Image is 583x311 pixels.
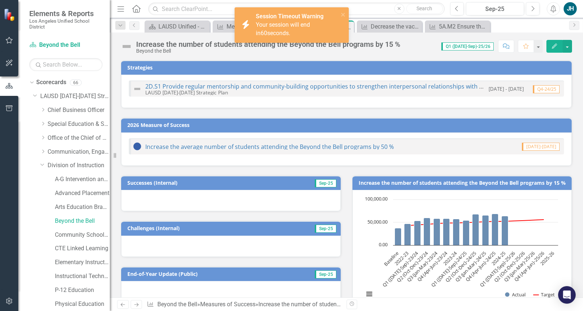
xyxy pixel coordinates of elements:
[492,250,526,284] text: Q2 (Oct-Dec)-25/26
[70,79,82,86] div: 66
[468,5,522,14] div: Sep-25
[539,250,555,266] text: 2025-26
[360,196,564,306] div: Chart. Highcharts interactive chart.
[482,216,489,246] path: Q3 (Jan-Mar)-24/25, 65,563. Actual.
[406,4,443,14] button: Search
[405,250,439,284] text: Q3 (Jan-Mar)-23/24
[492,214,498,246] path: Q4 (Apr-Jun)-24/25, 68,080. Actual.
[48,134,110,142] a: Office of the Chief of Staff
[454,250,487,283] text: Q3 (Jan-Mar)-24/25
[133,142,142,151] img: At or Above Plan
[29,41,102,49] a: Beyond the Bell
[256,21,310,37] span: Your session will end in seconds.
[136,40,400,48] div: Increase the number of students attending the Beyond the Bell programs by 15 %
[395,199,553,246] g: Actual, series 1 of 2. Bar series with 17 bars.
[133,85,142,93] img: Not Defined
[534,291,555,297] button: Show Target
[121,41,132,52] img: Not Defined
[489,85,524,92] small: [DATE] - [DATE]
[429,250,468,288] text: Q1 ([DATE]-Sep)-24/25
[395,250,429,284] text: Q2 (Oct-Dec)-23/24
[441,42,494,50] span: Q1 ([DATE]-Sep)-25/26
[55,286,110,295] a: P-12 Education
[29,9,102,18] span: Elements & Reports
[55,272,110,281] a: Instructional Technology Initiative
[404,224,411,246] path: 2022-23, 46,963. Actual.
[200,301,255,308] a: Measures of Success
[393,250,410,266] text: 2022-23
[359,22,420,31] a: Decrease the vacancy rate at SENI highest/highest-needs schools to 12.5% or less
[48,120,110,128] a: Special Education & Specialized Programs
[256,13,324,20] strong: Session Timeout Warning
[214,22,276,31] a: Measure of Success - Scorecard Report
[55,203,110,211] a: Arts Education Branch
[127,225,274,231] h3: Challenges (Internal)
[522,143,560,151] span: [DATE]-[DATE]
[136,48,400,54] div: Beyond the Bell
[464,250,497,283] text: Q4 (Apr-Jun)-24/25
[55,231,110,239] a: Community Schools Initiative
[127,180,272,186] h3: Successes (Internal)
[55,258,110,267] a: Elementary Instruction
[444,250,478,284] text: Q2 (Oct-Dec)-24/25
[127,271,286,277] h3: End-of-Year Update (Public)
[564,2,577,15] button: JH
[145,89,228,96] small: LAUSD [DATE]-[DATE] Strategic Plan
[441,250,458,267] text: 2023-24
[443,219,449,246] path: Q4 (Apr-Jun)-23/24, 58,349. Actual.
[55,189,110,198] a: Advanced Placement
[36,78,66,87] a: Scorecards
[148,3,445,15] input: Search ClearPoint...
[415,250,449,283] text: Q4 (Apr-Jun)-23/24
[472,214,479,246] path: Q2 (Oct-Dec)-24/25, 67,927. Actual.
[315,225,336,233] span: Sep-25
[127,65,568,70] h3: Strategies
[505,291,526,297] button: Show Actual
[261,30,267,37] span: 60
[382,250,400,267] text: Baseline
[157,301,197,308] a: Beyond the Bell
[146,22,208,31] a: LAUSD Unified - Ready for the World
[414,221,421,246] path: Q1 (Jul-Sep)-23/24, 53,346. Actual.
[381,250,419,288] text: Q1 ([DATE]-Sep)-23/24
[145,82,504,90] a: 2D.S1 Provide regular mentorship and community-building opportunities to strengthen interpersonal...
[40,92,110,101] a: LAUSD [DATE]-[DATE] Strategic Plan
[48,148,110,156] a: Communication, Engagement & Collaboration
[533,85,560,93] span: Q4-24/25
[364,289,374,299] button: View chart menu, Chart
[453,219,459,246] path: 2023-24, 57,317. Actual.
[359,180,568,186] h3: Increase the number of students attending the Beyond the Bell programs by 15 %
[490,250,507,266] text: 2024-25
[463,221,469,246] path: Q1 (Jul-Sep)-24/25, 54,393. Actual.
[360,196,562,306] svg: Interactive chart
[315,179,336,187] span: Sep-25
[427,22,488,31] a: 5A.M2 Ensure the vacancy rate at SENI high/highest-needs schools will not exceed 6%
[439,22,488,31] div: 5A.M2 Ensure the vacancy rate at SENI high/highest-needs schools will not exceed 6%
[478,250,516,288] text: Q1 ([DATE]-Sep)-25/26
[55,175,110,184] a: A-G Intervention and Support
[29,58,102,71] input: Search Below...
[513,250,546,283] text: Q4 (Apr-Jun)-25/26
[127,122,568,128] h3: 2026 Measure of Success
[341,10,346,19] button: close
[379,241,388,248] text: 0.00
[466,2,524,15] button: Sep-25
[48,106,110,115] a: Chief Business Officer
[365,195,388,202] text: 100,000.00
[433,219,440,246] path: Q3 (Jan-Mar)-23/24, 57,764. Actual.
[367,218,388,225] text: 50,000.00
[55,217,110,225] a: Beyond the Bell
[48,161,110,170] a: Division of Instruction
[423,218,430,246] path: Q2 (Oct-Dec)-23/24, 59,808. Actual.
[55,244,110,253] a: CTE Linked Learning
[55,300,110,308] a: Physical Education
[558,286,576,304] div: Open Intercom Messenger
[501,216,508,246] path: 2024-25, 63,991. Actual.
[29,18,102,30] small: Los Angeles Unified School District
[502,250,536,283] text: Q3 (Jan-Mar)-25/26
[315,270,336,278] span: Sep-25
[158,22,208,31] div: LAUSD Unified - Ready for the World
[371,22,420,31] div: Decrease the vacancy rate at SENI highest/highest-needs schools to 12.5% or less
[4,8,16,21] img: ClearPoint Strategy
